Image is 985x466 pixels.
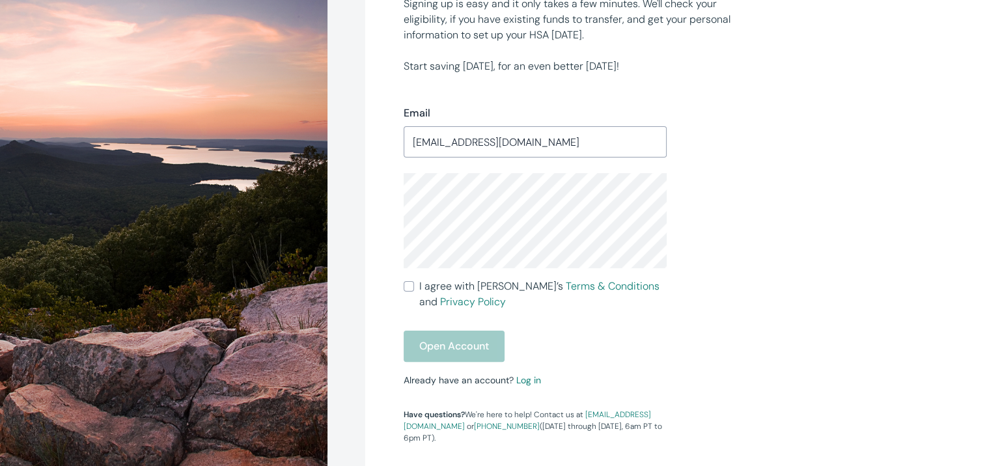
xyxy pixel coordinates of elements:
[404,374,541,386] small: Already have an account?
[404,105,430,121] label: Email
[474,421,540,432] a: [PHONE_NUMBER]
[404,59,760,74] p: Start saving [DATE], for an even better [DATE]!
[516,374,541,386] a: Log in
[419,279,667,310] span: I agree with [PERSON_NAME]’s and
[404,409,465,420] strong: Have questions?
[566,279,659,293] a: Terms & Conditions
[404,409,667,444] p: We're here to help! Contact us at or ([DATE] through [DATE], 6am PT to 6pm PT).
[440,295,506,308] a: Privacy Policy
